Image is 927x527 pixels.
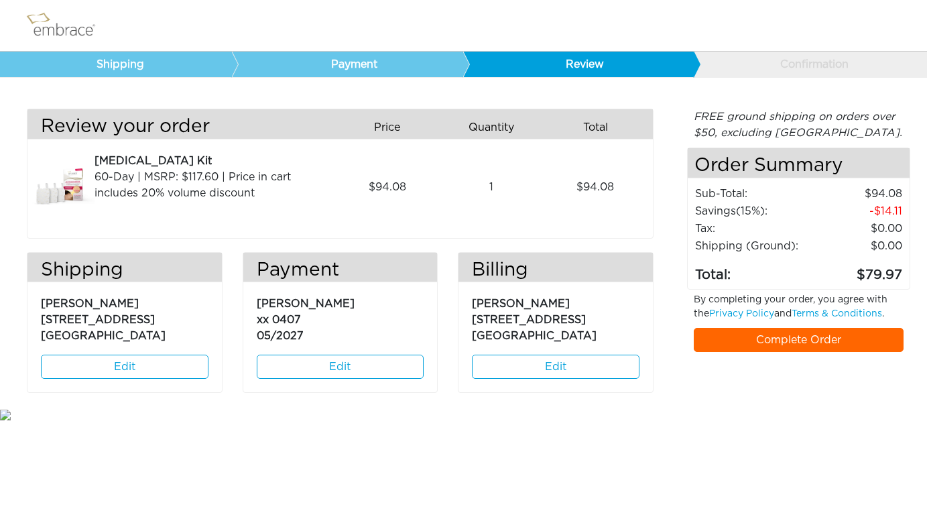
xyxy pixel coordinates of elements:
h3: Shipping [27,259,222,282]
a: Complete Order [694,328,904,352]
a: Edit [41,355,208,379]
a: Confirmation [693,52,925,77]
p: [PERSON_NAME] [STREET_ADDRESS] [GEOGRAPHIC_DATA] [41,289,208,344]
div: By completing your order, you agree with the and . [684,293,914,328]
a: Edit [472,355,639,379]
div: [MEDICAL_DATA] Kit [95,153,330,169]
p: [PERSON_NAME] [STREET_ADDRESS] [GEOGRAPHIC_DATA] [472,289,639,344]
a: Privacy Policy [709,309,774,318]
div: FREE ground shipping on orders over $50, excluding [GEOGRAPHIC_DATA]. [687,109,910,141]
span: 94.08 [576,179,614,195]
h3: Billing [458,259,653,282]
img: logo.png [23,9,111,42]
span: 05/2027 [257,331,304,341]
a: Edit [257,355,424,379]
a: Payment [231,52,463,77]
h3: Payment [243,259,438,282]
span: Quantity [469,119,514,135]
span: 1 [489,179,493,195]
td: 79.97 [809,255,903,286]
a: Review [462,52,694,77]
div: 60-Day | MSRP: $117.60 | Price in cart includes 20% volume discount [95,169,330,201]
span: [PERSON_NAME] [257,298,355,309]
div: Total [548,116,652,139]
a: Terms & Conditions [792,309,882,318]
td: 0.00 [809,220,903,237]
td: Shipping (Ground): [694,237,809,255]
td: Tax: [694,220,809,237]
span: xx 0407 [257,314,301,325]
div: Price [340,116,444,139]
span: 94.08 [369,179,406,195]
td: Total: [694,255,809,286]
td: Savings : [694,202,809,220]
td: $0.00 [809,237,903,255]
span: (15%) [736,206,765,217]
td: Sub-Total: [694,185,809,202]
img: 3dae449a-8dcd-11e7-960f-02e45ca4b85b.jpeg [27,153,95,221]
td: 94.08 [809,185,903,202]
td: 14.11 [809,202,903,220]
h3: Review your order [27,116,330,139]
h4: Order Summary [688,148,910,178]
